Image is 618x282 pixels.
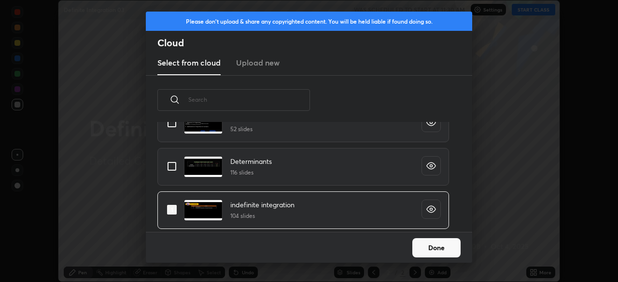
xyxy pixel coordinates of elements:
h5: 116 slides [230,168,272,177]
h3: Select from cloud [157,57,221,68]
button: Done [412,238,461,257]
h5: 104 slides [230,212,295,220]
img: 1758950276SBIFYU.pdf [184,200,223,221]
h4: Determinants [230,156,272,166]
div: grid [146,122,461,232]
div: Please don't upload & share any copyrighted content. You will be held liable if found doing so. [146,12,472,31]
input: Search [188,79,310,120]
img: 1758950255BYZVS8.pdf [184,156,223,177]
h4: indefinite integration [230,200,295,210]
img: 1734889271CKJIPH.pdf [184,113,223,134]
h2: Cloud [157,37,472,49]
h5: 52 slides [230,125,272,134]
